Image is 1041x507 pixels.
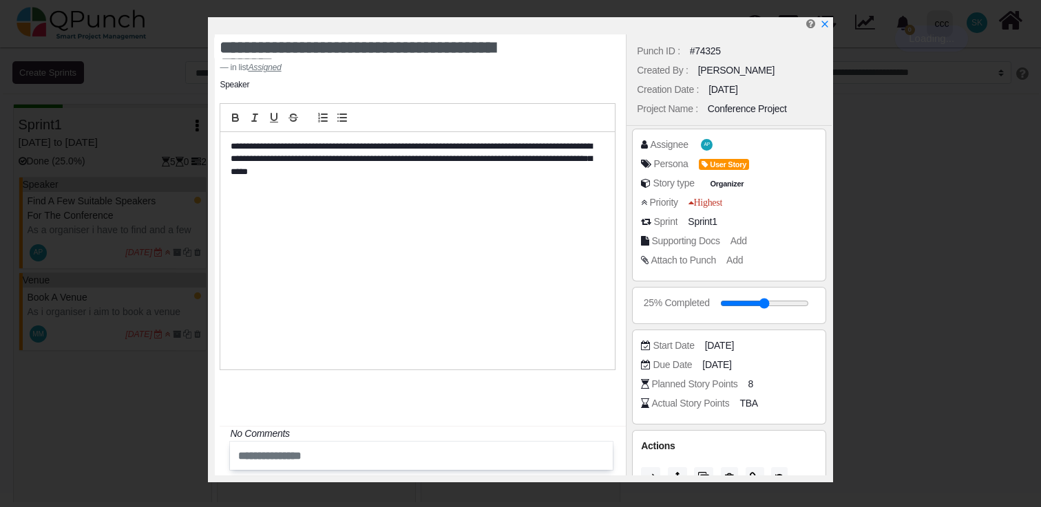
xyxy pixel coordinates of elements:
footer: in list [220,61,546,74]
div: Planned Story Points [651,377,737,391]
div: Conference Project [708,102,787,116]
div: Start Date [653,338,694,353]
div: Due Date [653,358,692,372]
img: LaQAAAABJRU5ErkJggg== [645,473,657,485]
button: History [771,467,788,489]
div: Attach to Punch [651,253,716,268]
span: Highest [688,197,722,207]
span: Alistaire Parales [701,139,713,151]
div: Actual Story Points [651,396,729,411]
span: User Story [699,159,750,171]
div: Persona [653,157,688,171]
span: Actions [641,440,675,451]
button: Copy Link [746,467,764,489]
button: Move [668,467,687,489]
i: Edit Punch [806,19,815,29]
span: TBA [739,396,757,411]
div: Sprint [653,215,677,229]
span: AP [704,142,711,147]
button: Duration should be greater than 1 day to split [641,467,660,489]
li: Speaker [220,78,249,91]
button: Delete [721,467,738,489]
div: #74325 [690,44,721,58]
span: Add [730,235,747,246]
cite: Source Title [248,63,281,72]
div: Story type [653,176,694,191]
i: No Comments [230,428,289,439]
span: 8 [748,377,754,391]
div: Priority [649,195,677,210]
span: [DATE] [705,338,734,353]
button: Copy [694,467,713,489]
span: Add [726,255,743,266]
div: Creation Date : [637,83,699,97]
div: [PERSON_NAME] [698,63,775,78]
span: Organizer [707,178,747,190]
div: Supporting Docs [651,234,719,248]
div: Assignee [650,138,688,152]
u: Assigned [248,63,281,72]
div: Project Name : [637,102,698,116]
span: <div><span class="badge badge-secondary" style="background-color: #FE9200"> <i class="fa fa-tag p... [699,157,750,171]
div: Created By : [637,63,688,78]
div: [DATE] [708,83,737,97]
div: Loading... [895,25,968,52]
a: x [820,19,830,30]
span: Sprint1 [688,216,717,227]
div: 25% Completed [644,296,710,310]
svg: x [820,19,830,29]
div: Punch ID : [637,44,680,58]
span: [DATE] [702,358,731,372]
